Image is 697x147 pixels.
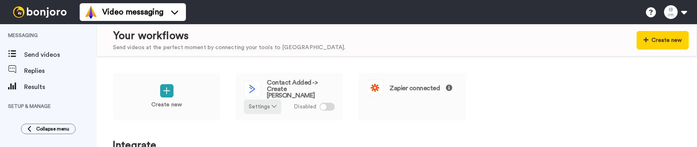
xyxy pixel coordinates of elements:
[390,85,452,91] span: Zapier connected
[24,66,97,76] span: Replies
[244,81,260,97] img: logo_activecampaign.svg
[367,80,383,96] img: logo_zapier.svg
[235,72,343,121] a: Contact Added -> Create [PERSON_NAME]Settings Disabled
[113,29,345,43] div: Your workflows
[85,6,97,19] img: vm-color.svg
[36,126,69,132] span: Collapse menu
[637,31,689,50] button: Create new
[267,79,335,99] span: Contact Added -> Create [PERSON_NAME]
[10,6,70,18] img: bj-logo-header-white.svg
[244,99,281,114] button: Settings
[21,124,76,134] button: Collapse menu
[102,6,163,18] span: Video messaging
[294,103,316,111] span: Disabled
[358,72,466,121] a: Zapier connected
[24,82,97,92] span: Results
[24,50,97,60] span: Send videos
[113,43,345,52] div: Send videos at the perfect moment by connecting your tools to [GEOGRAPHIC_DATA].
[151,101,182,109] p: Create new
[113,72,221,121] a: Create new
